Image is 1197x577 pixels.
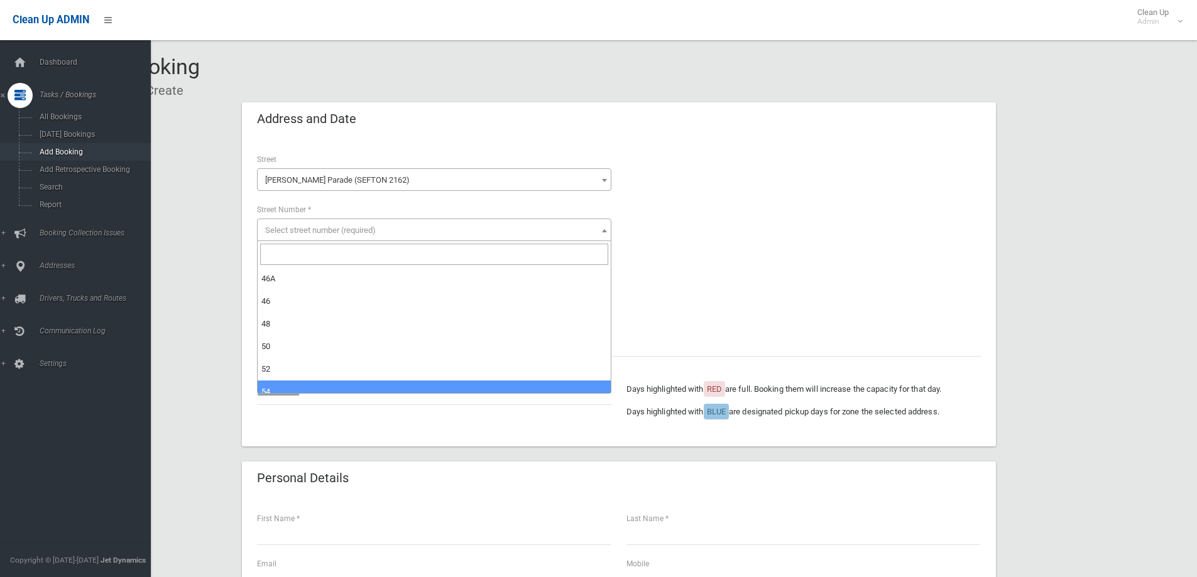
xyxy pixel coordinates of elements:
[36,183,150,191] span: Search
[1137,17,1169,26] small: Admin
[13,14,89,26] span: Clean Up ADMIN
[36,229,160,237] span: Booking Collection Issues
[265,225,376,235] span: Select street number (required)
[242,107,371,131] header: Address and Date
[707,384,722,394] span: RED
[36,261,160,270] span: Addresses
[261,274,275,283] span: 46A
[261,319,270,328] span: 48
[36,148,150,156] span: Add Booking
[626,404,981,419] p: Days highlighted with are designated pickup days for zone the selected address.
[101,556,146,564] strong: Jet Dynamics
[36,165,150,174] span: Add Retrospective Booking
[707,407,726,416] span: BLUE
[36,359,160,368] span: Settings
[257,168,611,191] span: Proctor Parade (SEFTON 2162)
[36,130,150,139] span: [DATE] Bookings
[36,294,160,303] span: Drivers, Trucks and Routes
[261,296,270,306] span: 46
[261,364,270,374] span: 52
[626,382,981,397] p: Days highlighted with are full. Booking them will increase the capacity for that day.
[242,466,364,490] header: Personal Details
[36,112,150,121] span: All Bookings
[36,90,160,99] span: Tasks / Bookings
[36,326,160,335] span: Communication Log
[261,387,270,396] span: 54
[261,342,270,351] span: 50
[137,79,183,102] li: Create
[10,556,99,564] span: Copyright © [DATE]-[DATE]
[36,200,150,209] span: Report
[260,171,608,189] span: Proctor Parade (SEFTON 2162)
[1131,8,1181,26] span: Clean Up
[36,58,160,67] span: Dashboard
